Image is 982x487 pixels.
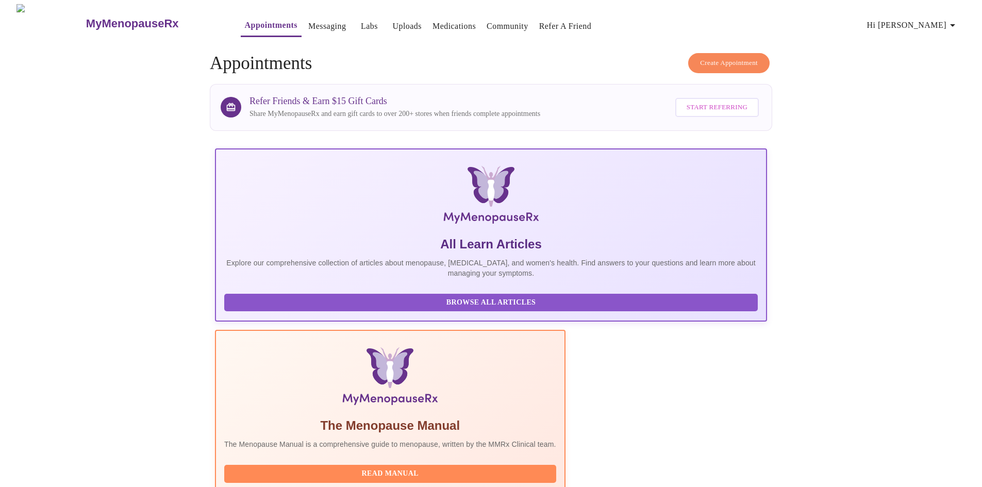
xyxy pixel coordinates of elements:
a: Labs [361,19,378,33]
button: Refer a Friend [535,16,596,37]
h3: Refer Friends & Earn $15 Gift Cards [249,96,540,107]
button: Medications [428,16,480,37]
h5: The Menopause Manual [224,417,556,434]
p: The Menopause Manual is a comprehensive guide to menopause, written by the MMRx Clinical team. [224,439,556,449]
button: Appointments [241,15,302,37]
p: Explore our comprehensive collection of articles about menopause, [MEDICAL_DATA], and women's hea... [224,258,758,278]
button: Browse All Articles [224,294,758,312]
h5: All Learn Articles [224,236,758,253]
a: MyMenopauseRx [85,6,220,42]
span: Browse All Articles [235,296,747,309]
button: Community [482,16,532,37]
span: Hi [PERSON_NAME] [867,18,959,32]
a: Medications [432,19,476,33]
a: Start Referring [673,93,761,122]
button: Messaging [304,16,350,37]
a: Appointments [245,18,297,32]
button: Uploads [388,16,426,37]
h3: MyMenopauseRx [86,17,179,30]
a: Browse All Articles [224,297,760,306]
p: Share MyMenopauseRx and earn gift cards to over 200+ stores when friends complete appointments [249,109,540,119]
img: MyMenopauseRx Logo [16,4,85,43]
a: Messaging [308,19,346,33]
span: Read Manual [235,467,546,480]
button: Start Referring [675,98,759,117]
a: Read Manual [224,468,559,477]
h4: Appointments [210,53,772,74]
button: Labs [353,16,386,37]
img: MyMenopauseRx Logo [307,166,675,228]
a: Refer a Friend [539,19,592,33]
span: Create Appointment [700,57,758,69]
img: Menopause Manual [277,347,503,409]
span: Start Referring [687,102,747,113]
a: Uploads [392,19,422,33]
a: Community [487,19,528,33]
button: Hi [PERSON_NAME] [863,15,963,36]
button: Read Manual [224,465,556,483]
button: Create Appointment [688,53,770,73]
